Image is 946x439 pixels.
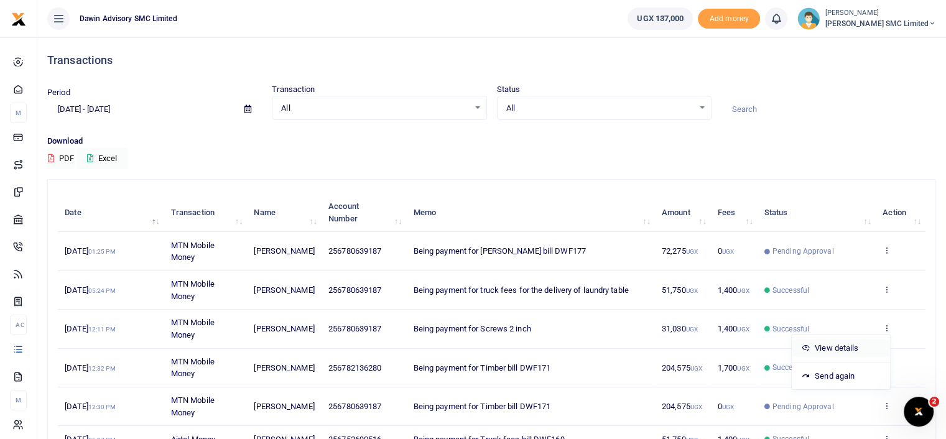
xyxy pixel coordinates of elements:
span: 1,700 [718,363,749,372]
a: View details [792,340,890,357]
span: MTN Mobile Money [171,279,215,301]
small: UGX [737,287,749,294]
span: [DATE] [65,246,115,256]
span: [PERSON_NAME] [254,363,314,372]
th: Status: activate to sort column ascending [758,193,876,232]
img: logo-small [11,12,26,27]
a: UGX 137,000 [628,7,693,30]
span: Pending Approval [772,401,834,412]
span: Successful [772,362,809,373]
span: [PERSON_NAME] [254,324,314,333]
li: M [10,103,27,123]
iframe: Intercom live chat [904,397,934,427]
span: 2 [929,397,939,407]
th: Name: activate to sort column ascending [247,193,322,232]
span: [DATE] [65,363,115,372]
span: MTN Mobile Money [171,318,215,340]
th: Transaction: activate to sort column ascending [164,193,248,232]
a: Add money [698,13,760,22]
span: Being payment for Timber bill DWF171 [414,402,551,411]
small: UGX [686,326,698,333]
th: Memo: activate to sort column ascending [406,193,654,232]
img: profile-user [797,7,820,30]
span: 31,030 [662,324,698,333]
small: 12:30 PM [88,404,116,410]
small: 01:25 PM [88,248,116,255]
small: UGX [737,365,749,372]
th: Amount: activate to sort column ascending [655,193,711,232]
input: Search [721,99,936,120]
span: [DATE] [65,285,115,295]
a: logo-small logo-large logo-large [11,14,26,23]
span: 256780639187 [328,285,381,295]
span: Successful [772,285,809,296]
span: UGX 137,000 [637,12,684,25]
span: 204,575 [662,402,702,411]
label: Period [47,86,70,99]
li: Wallet ballance [623,7,698,30]
span: 0 [718,246,734,256]
th: Fees: activate to sort column ascending [711,193,758,232]
label: Transaction [272,83,315,96]
small: UGX [690,404,702,410]
th: Action: activate to sort column ascending [876,193,925,232]
span: MTN Mobile Money [171,357,215,379]
span: [DATE] [65,402,115,411]
span: 1,400 [718,324,749,333]
span: 0 [718,402,734,411]
span: 1,400 [718,285,749,295]
span: MTN Mobile Money [171,395,215,417]
span: Add money [698,9,760,29]
span: Dawin Advisory SMC Limited [75,13,182,24]
span: [PERSON_NAME] [254,246,314,256]
p: Download [47,135,936,148]
button: PDF [47,148,75,169]
span: 256780639187 [328,324,381,333]
a: Send again [792,367,890,385]
span: [PERSON_NAME] [254,285,314,295]
span: [DATE] [65,324,115,333]
li: M [10,390,27,410]
span: 256780639187 [328,402,381,411]
span: MTN Mobile Money [171,241,215,262]
span: 51,750 [662,285,698,295]
label: Status [497,83,521,96]
span: All [506,102,693,114]
span: [PERSON_NAME] [254,402,314,411]
span: Being payment for Timber bill DWF171 [414,363,551,372]
span: Being payment for truck fees for the delivery of laundry table [414,285,629,295]
span: 204,575 [662,363,702,372]
small: 05:24 PM [88,287,116,294]
small: UGX [737,326,749,333]
span: Being payment for Screws 2 inch [414,324,531,333]
li: Ac [10,315,27,335]
small: UGX [722,248,734,255]
th: Date: activate to sort column descending [58,193,164,232]
small: UGX [686,287,698,294]
button: Excel [77,148,128,169]
span: All [281,102,468,114]
small: 12:11 PM [88,326,116,333]
span: Successful [772,323,809,335]
small: [PERSON_NAME] [825,8,936,19]
span: [PERSON_NAME] SMC Limited [825,18,936,29]
a: profile-user [PERSON_NAME] [PERSON_NAME] SMC Limited [797,7,936,30]
li: Toup your wallet [698,9,760,29]
small: UGX [722,404,734,410]
span: Pending Approval [772,246,834,257]
small: UGX [690,365,702,372]
span: 256780639187 [328,246,381,256]
h4: Transactions [47,53,936,67]
small: 12:32 PM [88,365,116,372]
span: 72,275 [662,246,698,256]
small: UGX [686,248,698,255]
span: 256782136280 [328,363,381,372]
input: select period [47,99,234,120]
span: Being payment for [PERSON_NAME] bill DWF177 [414,246,586,256]
th: Account Number: activate to sort column ascending [322,193,407,232]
